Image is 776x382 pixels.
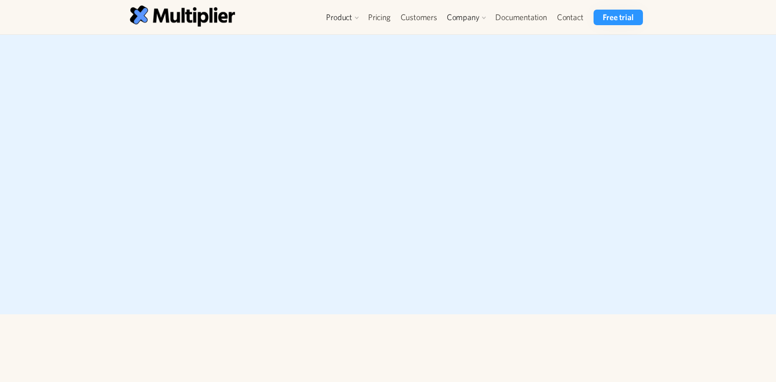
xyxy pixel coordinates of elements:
[396,10,442,25] a: Customers
[321,10,363,25] div: Product
[442,10,491,25] div: Company
[447,12,480,23] div: Company
[326,12,352,23] div: Product
[490,10,551,25] a: Documentation
[552,10,589,25] a: Contact
[363,10,396,25] a: Pricing
[594,10,642,25] a: Free trial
